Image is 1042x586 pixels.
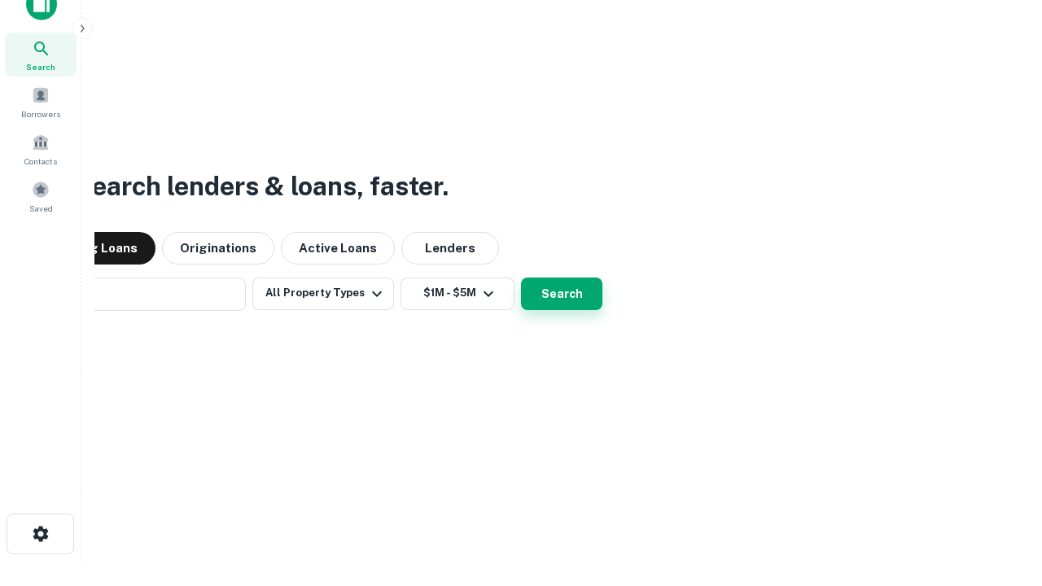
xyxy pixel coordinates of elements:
[5,127,77,171] a: Contacts
[521,278,602,310] button: Search
[401,232,499,265] button: Lenders
[24,155,57,168] span: Contacts
[281,232,395,265] button: Active Loans
[5,80,77,124] a: Borrowers
[5,33,77,77] a: Search
[162,232,274,265] button: Originations
[5,174,77,218] a: Saved
[401,278,514,310] button: $1M - $5M
[29,202,53,215] span: Saved
[74,167,449,206] h3: Search lenders & loans, faster.
[961,456,1042,534] iframe: Chat Widget
[252,278,394,310] button: All Property Types
[26,60,55,73] span: Search
[21,107,60,120] span: Borrowers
